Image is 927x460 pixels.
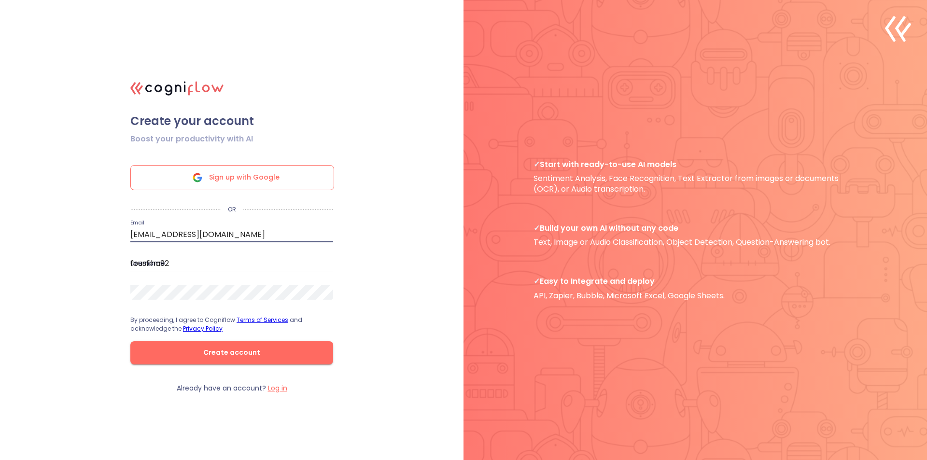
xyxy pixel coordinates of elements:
[221,206,243,213] p: OR
[183,324,223,333] a: Privacy Policy
[146,347,318,359] span: Create account
[534,223,857,248] p: Text, Image or Audio Classification, Object Detection, Question-Answering bot.
[130,133,253,145] span: Boost your productivity with AI
[130,341,333,364] button: Create account
[534,159,857,169] span: Start with ready-to-use AI models
[534,276,540,287] b: ✓
[534,276,857,301] p: API, Zapier, Bubble, Microsoft Excel, Google Sheets.
[130,114,333,128] span: Create your account
[534,223,857,233] span: Build your own AI without any code
[534,223,540,234] b: ✓
[237,316,288,324] a: Terms of Services
[534,159,857,194] p: Sentiment Analysis, Face Recognition, Text Extractor from images or documents (OCR), or Audio tra...
[534,276,857,286] span: Easy to Integrate and deploy
[268,383,287,393] label: Log in
[534,159,540,170] b: ✓
[130,165,334,190] div: Sign up with Google
[209,166,280,190] span: Sign up with Google
[130,316,333,333] p: By proceeding, I agree to Cogniflow and acknowledge the
[130,220,144,225] label: Email
[177,384,287,393] p: Already have an account?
